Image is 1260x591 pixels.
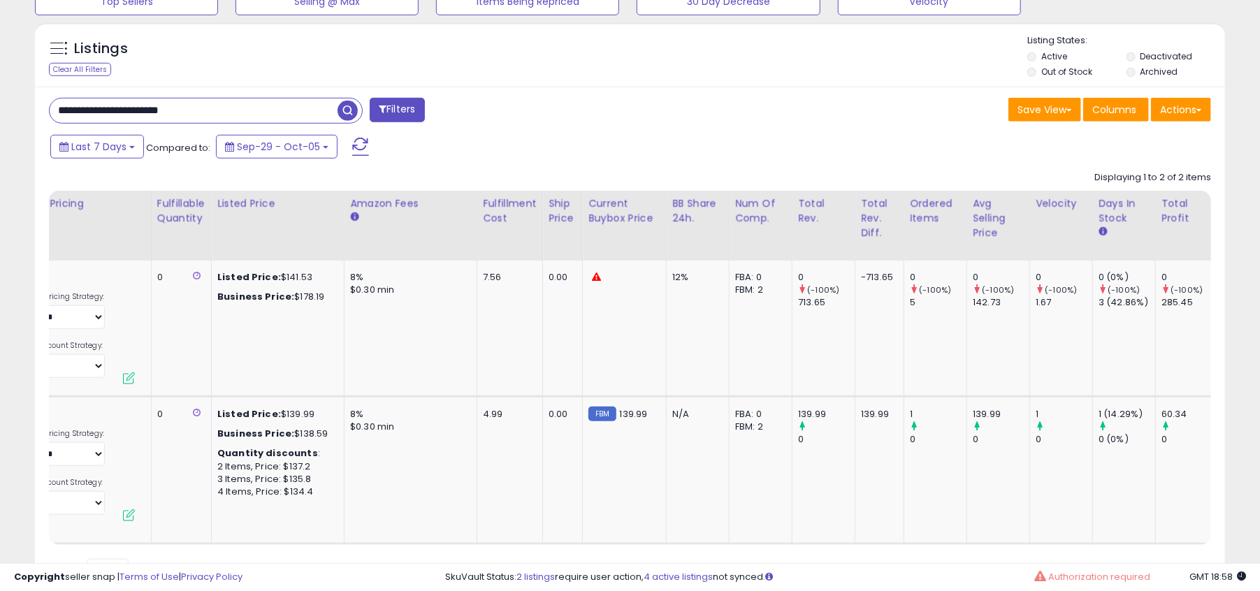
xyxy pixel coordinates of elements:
a: 4 active listings [644,570,713,583]
small: FBM [588,407,616,421]
button: Send a message… [240,452,262,474]
small: Days In Stock. [1099,226,1107,238]
button: Save View [1008,98,1081,122]
span: Columns [1092,103,1136,117]
div: 0 [973,433,1029,446]
b: Business Price: [217,290,294,303]
div: 3 Items, Price: $135.8 [217,473,333,486]
small: (-100%) [919,284,951,295]
div: Ship Price [549,196,577,226]
button: go back [9,6,36,32]
button: Last 7 Days [50,135,144,159]
div: FBM: 2 [735,421,781,433]
div: when can I get the report ? [124,193,257,207]
div: 0 [1036,271,1092,284]
div: 7.56 [483,271,532,284]
div: Business Pricing [3,196,145,211]
a: Prowireles...R-FBA .csv [22,387,218,402]
div: $0.30 min [350,421,466,433]
h1: [PERSON_NAME] [68,7,159,17]
button: Gif picker [66,457,78,468]
div: 1 [1036,408,1092,421]
div: 0.00 [549,271,572,284]
button: Upload attachment [22,457,33,468]
div: 8% [350,271,466,284]
div: -713.65 [861,271,893,284]
div: 0 [1036,433,1092,446]
div: 1.67 [1036,296,1092,309]
div: 0 [910,433,966,446]
small: (-100%) [1171,284,1203,295]
span: Last 7 Days [71,140,126,154]
div: Amazon Fees [350,196,471,211]
div: 1 (14.29%) [1099,408,1155,421]
div: 0 [798,433,855,446]
div: 60.34 [1161,408,1218,421]
div: 142.73 [973,296,1029,309]
small: (-100%) [1108,284,1140,295]
div: Reza says… [11,184,268,226]
div: 0 (0%) [1099,433,1155,446]
textarea: Message… [12,428,268,452]
div: 8% [350,408,466,421]
strong: Copyright [14,570,65,583]
b: Quantity discounts [217,446,318,460]
button: Actions [1151,98,1211,122]
div: Days In Stock [1099,196,1150,226]
div: FBA: 0 [735,271,781,284]
div: 139.99 [798,408,855,421]
span: Compared to: [146,141,210,154]
small: (-100%) [1045,284,1077,295]
small: (-100%) [982,284,1014,295]
button: Columns [1083,98,1149,122]
b: Listed Price: [217,407,281,421]
div: Displaying 1 to 2 of 2 items [1094,171,1211,184]
div: 0 [157,271,201,284]
div: $138.59 [217,428,333,440]
a: Prowireles...JXC2CJ.csv [22,409,218,425]
div: : [217,447,333,460]
div: 0.00 [549,408,572,421]
div: SkuVault Status: require user action, not synced. [445,571,1246,584]
label: Quantity Discount Strategy: [3,478,105,488]
div: Is there anything else I can assist you with? [22,330,218,358]
div: FBA: 0 [735,408,781,421]
img: Profile image for Adam [40,8,62,30]
div: Ordered Items [910,196,961,226]
div: 12% [672,271,718,284]
h5: Listings [74,39,128,59]
div: 5 [910,296,966,309]
label: Quantity Discount Strategy: [3,341,105,351]
small: Amazon Fees. [350,211,359,224]
div: Prowireles...R-FBA .csv [36,387,147,402]
div: $178.19 [217,291,333,303]
b: Business Price: [217,427,294,440]
div: Webeaze - ...USGR-A.csv [36,365,157,379]
div: You have 4 stores, I pulled information on a random active listing and am sending you the full no... [11,226,229,433]
div: BB Share 24h. [672,196,723,226]
div: Total Profit [1161,196,1212,226]
div: 0 [973,271,1029,284]
span: 139.99 [620,407,648,421]
label: Deactivated [1140,50,1193,62]
div: 0 [910,271,966,284]
div: Yes, can youy please do that, and also send me the report after you have scan the store if it is ... [50,125,268,183]
div: 139.99 [861,408,893,421]
p: Active 30m ago [68,17,139,31]
div: 713.65 [798,296,855,309]
div: Adam says… [11,226,268,458]
p: Listing States: [1027,34,1225,48]
button: Filters [370,98,424,122]
button: Emoji picker [44,458,55,469]
div: Total Rev. [798,196,849,226]
div: Clear All Filters [49,63,111,76]
small: (-100%) [807,284,839,295]
div: 285.45 [1161,296,1218,309]
div: $141.53 [217,271,333,284]
div: Current Buybox Price [588,196,660,226]
div: 0 [157,408,201,421]
span: 2025-10-13 18:58 GMT [1189,570,1246,583]
div: N/A [672,408,718,421]
div: when can I get the report ? [113,184,268,215]
b: Listed Price: [217,270,281,284]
